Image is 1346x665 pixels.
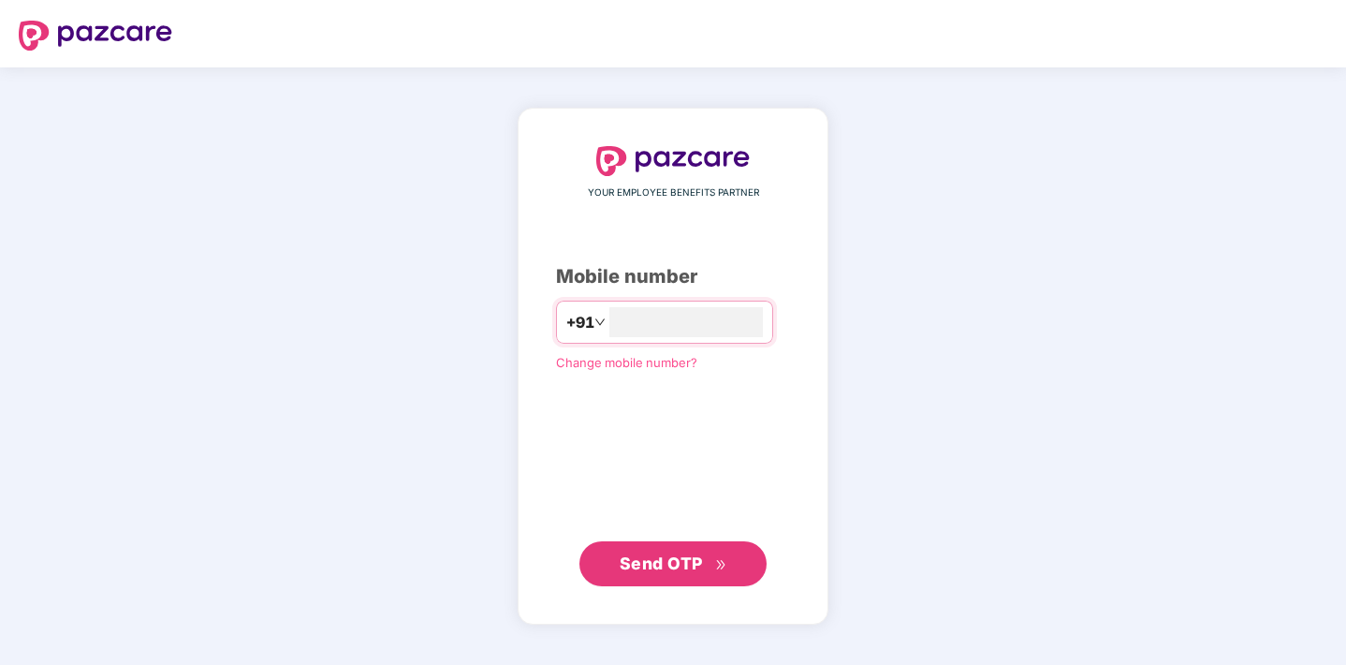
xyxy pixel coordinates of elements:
[715,559,727,571] span: double-right
[588,185,759,200] span: YOUR EMPLOYEE BENEFITS PARTNER
[556,355,697,370] a: Change mobile number?
[556,262,790,291] div: Mobile number
[19,21,172,51] img: logo
[594,317,606,328] span: down
[596,146,750,176] img: logo
[566,311,594,334] span: +91
[579,541,767,586] button: Send OTPdouble-right
[620,554,703,573] span: Send OTP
